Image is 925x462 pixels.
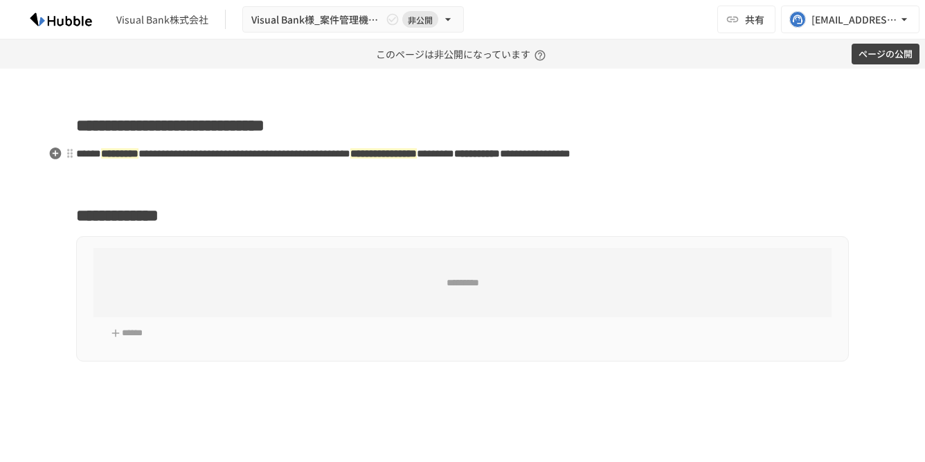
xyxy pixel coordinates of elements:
p: このページは非公開になっています [376,39,550,69]
button: [EMAIL_ADDRESS][DOMAIN_NAME] [781,6,919,33]
img: HzDRNkGCf7KYO4GfwKnzITak6oVsp5RHeZBEM1dQFiQ [17,8,105,30]
button: 共有 [717,6,775,33]
div: Visual Bank株式会社 [116,12,208,27]
span: 非公開 [402,12,438,27]
span: 共有 [745,12,764,27]
button: Visual Bank様_案件管理機能初期タスク非公開 [242,6,464,33]
span: Visual Bank様_案件管理機能初期タスク [251,11,383,28]
button: ページの公開 [852,44,919,65]
div: [EMAIL_ADDRESS][DOMAIN_NAME] [811,11,897,28]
